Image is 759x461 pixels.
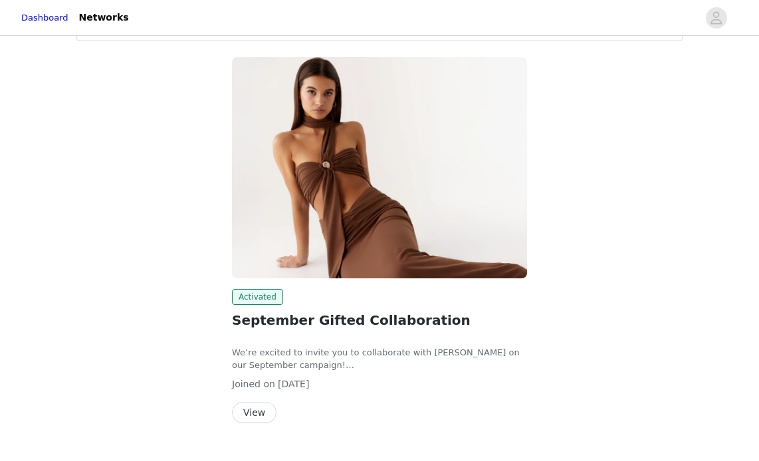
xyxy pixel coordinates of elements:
img: Peppermayo USA [232,57,527,278]
span: [DATE] [278,379,309,389]
h2: September Gifted Collaboration [232,310,527,330]
p: We’re excited to invite you to collaborate with [PERSON_NAME] on our September campaign! [232,346,527,372]
a: Dashboard [21,11,68,25]
span: Activated [232,289,283,305]
a: View [232,408,276,418]
span: Joined on [232,379,275,389]
div: avatar [710,7,722,29]
a: Networks [71,3,137,33]
button: View [232,402,276,423]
